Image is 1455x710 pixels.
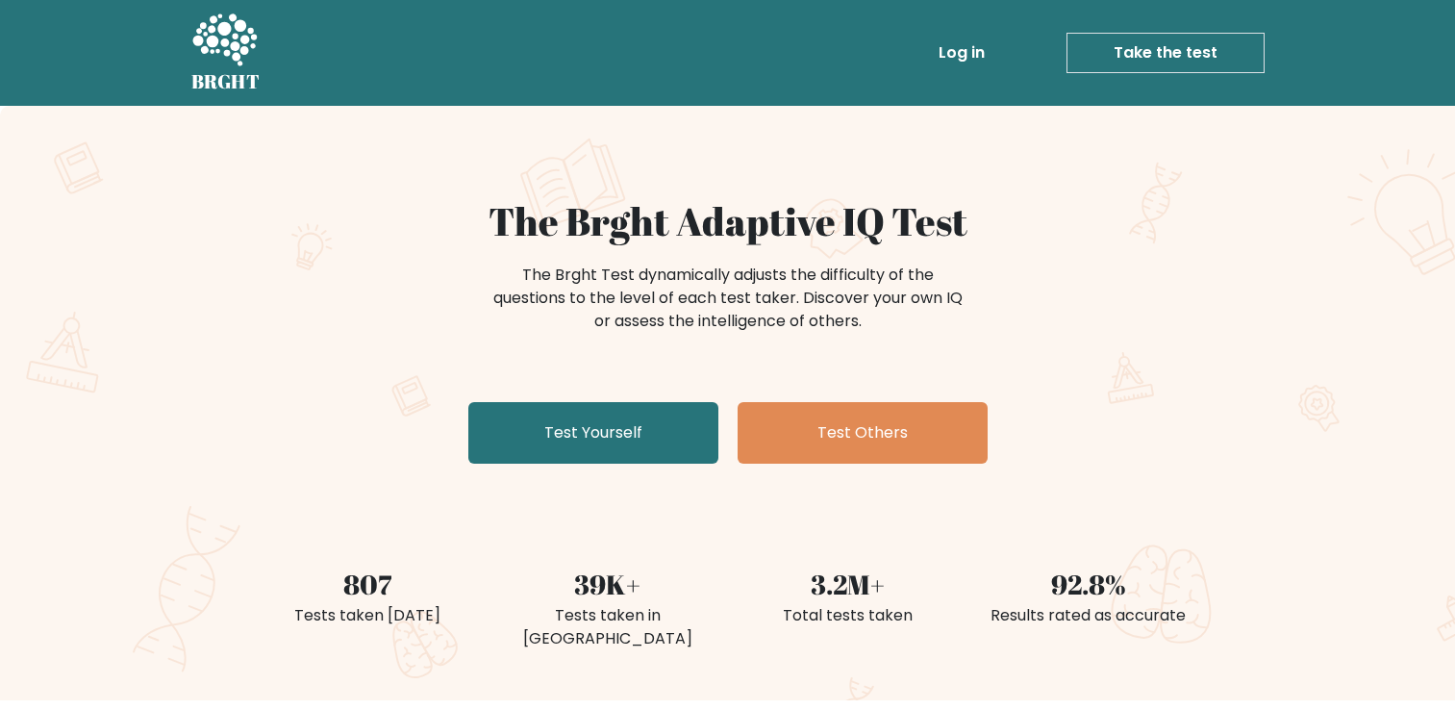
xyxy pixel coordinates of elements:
div: 92.8% [980,564,1197,604]
h1: The Brght Adaptive IQ Test [259,198,1197,244]
a: Log in [931,34,992,72]
div: The Brght Test dynamically adjusts the difficulty of the questions to the level of each test take... [488,264,968,333]
div: Tests taken in [GEOGRAPHIC_DATA] [499,604,716,650]
h5: BRGHT [191,70,261,93]
div: 807 [259,564,476,604]
div: Results rated as accurate [980,604,1197,627]
a: Take the test [1066,33,1265,73]
a: Test Yourself [468,402,718,464]
div: 3.2M+ [740,564,957,604]
a: Test Others [738,402,988,464]
div: Tests taken [DATE] [259,604,476,627]
div: 39K+ [499,564,716,604]
a: BRGHT [191,8,261,98]
div: Total tests taken [740,604,957,627]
